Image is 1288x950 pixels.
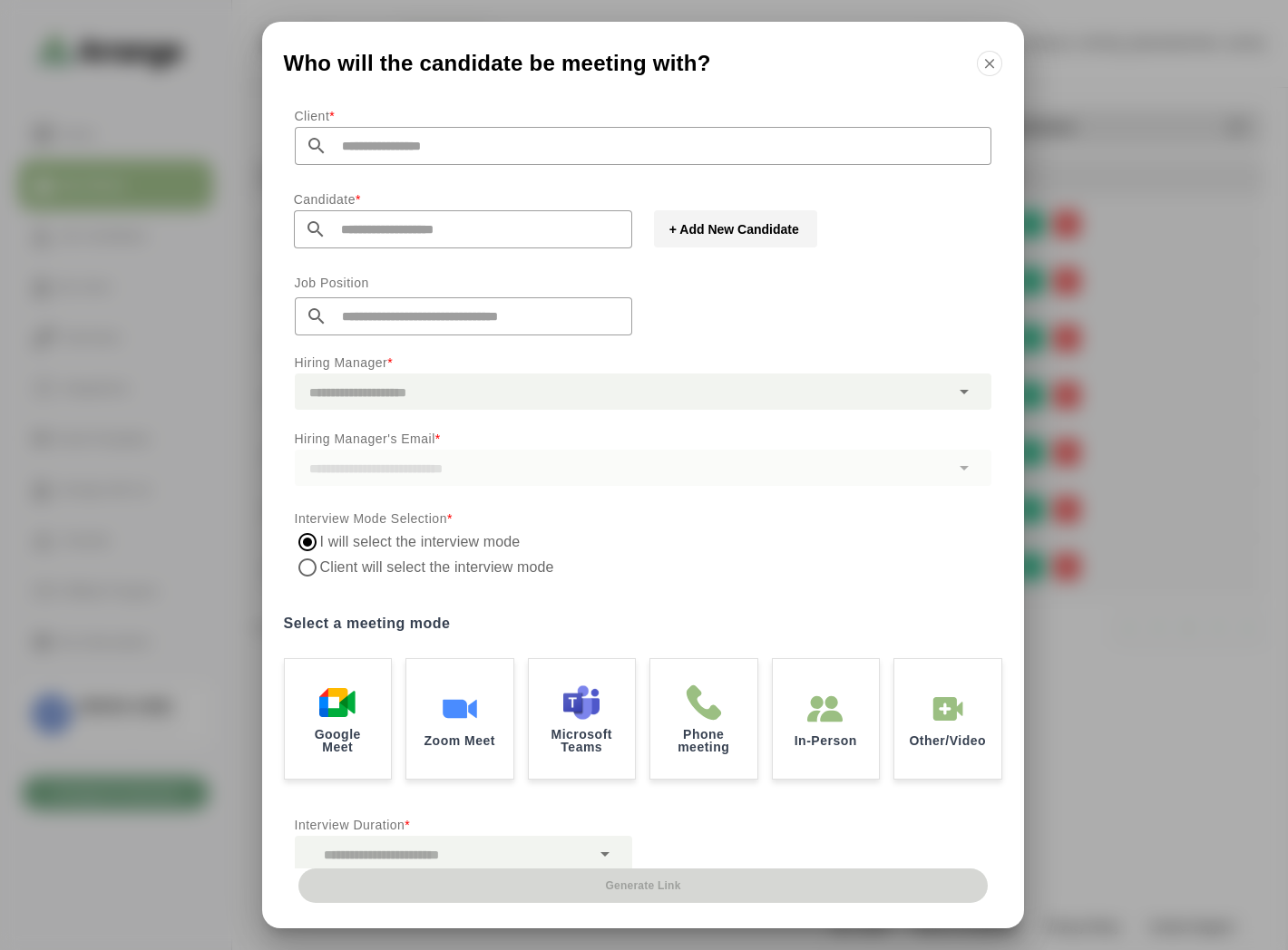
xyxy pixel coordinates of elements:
img: Microsoft Teams [563,684,600,721]
p: Interview Mode Selection [295,508,991,529]
img: Zoom Meet [442,691,478,727]
p: Candidate [294,189,632,210]
p: Other/Video [909,734,986,747]
p: Hiring Manager's Email [295,428,991,450]
p: In-Person [795,734,857,747]
label: I will select the interview mode [320,529,522,555]
label: Select a meeting mode [284,611,1002,636]
p: Microsoft Teams [543,728,621,753]
span: + Add New Candidate [668,220,799,238]
p: Hiring Manager [295,352,991,373]
img: Google Meet [319,684,356,721]
button: + Add New Candidate [654,210,817,247]
p: Interview Duration [295,814,632,836]
p: Job Position [295,272,632,294]
p: Zoom Meet [424,734,495,747]
span: Who will the candidate be meeting with? [284,53,711,74]
label: Client will select the interview mode [320,555,558,580]
p: Client [295,105,991,127]
p: Phone meeting [665,728,743,753]
img: In-Person [930,691,966,727]
img: In-Person [807,691,844,727]
img: Phone meeting [686,684,722,721]
p: Google Meet [299,728,377,753]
